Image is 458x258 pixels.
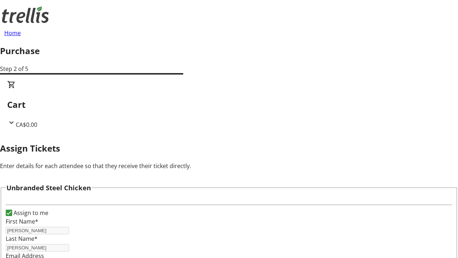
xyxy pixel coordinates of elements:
div: CartCA$0.00 [7,80,451,129]
label: First Name* [6,218,38,225]
h3: Unbranded Steel Chicken [6,183,91,193]
label: Assign to me [12,209,48,217]
label: Last Name* [6,235,38,243]
span: CA$0.00 [16,121,37,129]
h2: Cart [7,98,451,111]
